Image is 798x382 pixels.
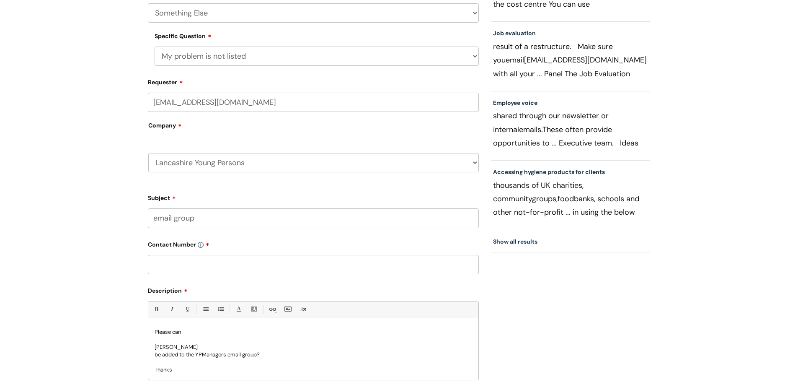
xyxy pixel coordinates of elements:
[200,304,210,314] a: • Unordered List (Ctrl-Shift-7)
[166,304,177,314] a: Italic (Ctrl-I)
[519,125,542,135] span: emails.
[151,304,161,314] a: Bold (Ctrl-B)
[155,343,472,351] p: [PERSON_NAME]
[298,304,308,314] a: Remove formatting (Ctrl-\)
[148,119,479,138] label: Company
[148,192,479,202] label: Subject
[532,194,558,204] span: groups,
[215,304,226,314] a: 1. Ordered List (Ctrl-Shift-8)
[493,179,649,219] p: thousands of UK charities, community foodbanks, schools and other not-for-profit ... in using the...
[148,238,479,248] label: Contact Number
[148,93,479,112] input: Email
[267,304,277,314] a: Link
[282,304,293,314] a: Insert Image...
[233,304,244,314] a: Font Color
[493,99,537,107] a: Employee voice
[506,55,524,65] span: email
[493,109,649,149] p: shared through our newsletter or internal These often provide opportunities to ... Executive team...
[493,29,536,37] a: Job evaluation
[493,238,537,245] a: Show all results
[249,304,259,314] a: Back Color
[182,304,192,314] a: Underline(Ctrl-U)
[493,168,605,176] a: Accessing hygiene products for clients
[155,366,472,374] p: Thanks
[148,76,479,86] label: Requester
[493,40,649,80] p: result of a restructure. Make sure you [EMAIL_ADDRESS][DOMAIN_NAME] with all your ... Panel The J...
[155,31,212,40] label: Specific Question
[155,328,472,336] p: Please can
[148,284,479,294] label: Description
[198,242,204,248] img: info-icon.svg
[155,351,472,359] p: be added to the YPManagers email group?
